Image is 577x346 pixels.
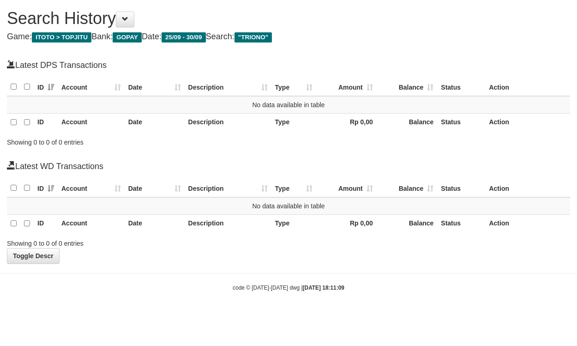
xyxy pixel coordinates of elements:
td: No data available in table [7,197,570,215]
strong: [DATE] 18:11:09 [303,285,344,291]
th: Description [185,214,271,232]
th: Status [437,214,485,232]
th: Account: activate to sort column ascending [58,78,125,96]
th: Balance [377,114,438,132]
th: Balance: activate to sort column ascending [377,179,438,197]
th: Action [485,214,570,232]
span: 25/09 - 30/09 [162,32,206,42]
small: code © [DATE]-[DATE] dwg | [233,285,344,291]
h1: Search History [7,9,570,28]
th: ID: activate to sort column ascending [34,78,58,96]
th: Date [125,114,185,132]
th: Description: activate to sort column ascending [185,78,271,96]
th: Status [437,179,485,197]
div: Showing 0 to 0 of 0 entries [7,235,234,248]
th: Action [485,78,570,96]
th: Type [271,214,317,232]
th: Amount: activate to sort column ascending [316,179,377,197]
span: GOPAY [113,32,142,42]
th: Type [271,114,317,132]
div: Showing 0 to 0 of 0 entries [7,134,234,147]
th: ID: activate to sort column ascending [34,179,58,197]
th: Balance [377,214,438,232]
th: ID [34,214,58,232]
th: Account [58,114,125,132]
th: Status [437,114,485,132]
th: Account [58,214,125,232]
th: Action [485,114,570,132]
th: Description [185,114,271,132]
h4: Game: Bank: Date: Search: [7,32,570,42]
th: Date [125,214,185,232]
th: Action [485,179,570,197]
th: Amount: activate to sort column ascending [316,78,377,96]
td: No data available in table [7,96,570,114]
h4: Latest DPS Transactions [7,60,570,70]
span: ITOTO > TOPJITU [32,32,91,42]
th: Status [437,78,485,96]
span: "TRIONO" [234,32,272,42]
th: ID [34,114,58,132]
th: Date: activate to sort column ascending [125,179,185,197]
th: Account: activate to sort column ascending [58,179,125,197]
th: Type: activate to sort column ascending [271,78,317,96]
h4: Latest WD Transactions [7,161,570,171]
a: Toggle Descr [7,248,60,264]
th: Date: activate to sort column ascending [125,78,185,96]
th: Type: activate to sort column ascending [271,179,317,197]
th: Rp 0,00 [316,114,377,132]
th: Balance: activate to sort column ascending [377,78,438,96]
th: Description: activate to sort column ascending [185,179,271,197]
th: Rp 0,00 [316,214,377,232]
